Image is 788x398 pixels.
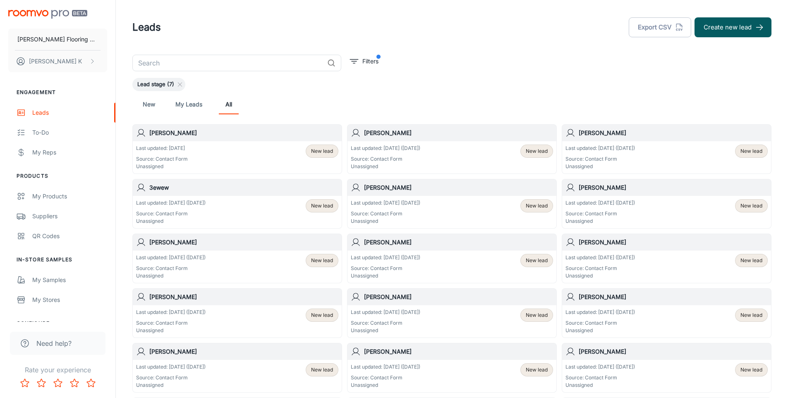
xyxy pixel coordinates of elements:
p: Unassigned [351,272,420,280]
button: Rate 4 star [66,375,83,391]
button: Rate 3 star [50,375,66,391]
a: [PERSON_NAME]Last updated: [DATE] ([DATE])Source: Contact FormUnassignedNew lead [132,234,342,283]
p: Last updated: [DATE] ([DATE]) [136,309,206,316]
span: New lead [740,202,762,210]
a: [PERSON_NAME]Last updated: [DATE] ([DATE])Source: Contact FormUnassignedNew lead [132,343,342,393]
a: [PERSON_NAME]Last updated: [DATE] ([DATE])Source: Contact FormUnassignedNew lead [347,124,557,174]
h6: [PERSON_NAME] [149,128,338,137]
h6: [PERSON_NAME] [364,238,553,247]
p: Unassigned [351,327,420,334]
div: My Samples [32,275,107,285]
span: New lead [311,147,333,155]
span: Need help? [36,338,72,348]
p: Unassigned [136,217,206,225]
p: Source: Contact Form [351,265,420,272]
span: Lead stage (7) [132,80,179,89]
a: New [139,94,159,114]
p: Source: Contact Form [565,210,635,217]
span: New lead [740,311,762,319]
div: Lead stage (7) [132,78,185,91]
p: Last updated: [DATE] ([DATE]) [136,254,206,261]
h6: [PERSON_NAME] [364,128,553,137]
button: [PERSON_NAME] Flooring Center Inc [8,29,107,50]
p: Source: Contact Form [136,155,188,163]
h6: [PERSON_NAME] [579,238,768,247]
p: Filters [362,57,378,66]
div: Suppliers [32,212,107,221]
p: Last updated: [DATE] ([DATE]) [565,199,635,207]
button: [PERSON_NAME] K [8,51,107,72]
p: Unassigned [565,272,635,280]
a: My Leads [175,94,202,114]
p: Source: Contact Form [565,374,635,381]
p: Source: Contact Form [565,155,635,163]
h6: [PERSON_NAME] [364,347,553,356]
a: [PERSON_NAME]Last updated: [DATE] ([DATE])Source: Contact FormUnassignedNew lead [562,234,771,283]
p: Last updated: [DATE] ([DATE]) [565,254,635,261]
p: Unassigned [136,327,206,334]
input: Search [132,55,324,71]
a: [PERSON_NAME]Last updated: [DATE] ([DATE])Source: Contact FormUnassignedNew lead [347,288,557,338]
span: New lead [311,257,333,264]
p: Source: Contact Form [351,210,420,217]
p: Source: Contact Form [351,155,420,163]
p: Unassigned [136,381,206,389]
span: New lead [526,202,548,210]
p: Unassigned [351,163,420,170]
a: [PERSON_NAME]Last updated: [DATE] ([DATE])Source: Contact FormUnassignedNew lead [562,179,771,229]
h6: [PERSON_NAME] [149,347,338,356]
p: Last updated: [DATE] ([DATE]) [565,145,635,152]
p: Source: Contact Form [136,374,206,381]
p: Source: Contact Form [351,374,420,381]
div: My Reps [32,148,107,157]
h1: Leads [132,20,161,35]
p: Unassigned [565,163,635,170]
p: Unassigned [565,217,635,225]
a: [PERSON_NAME]Last updated: [DATE] ([DATE])Source: Contact FormUnassignedNew lead [347,343,557,393]
h6: [PERSON_NAME] [579,128,768,137]
p: Unassigned [351,217,420,225]
p: Source: Contact Form [136,265,206,272]
p: Unassigned [565,381,635,389]
p: Source: Contact Form [136,319,206,327]
p: [PERSON_NAME] K [29,57,82,66]
a: [PERSON_NAME]Last updated: [DATE]Source: Contact FormUnassignedNew lead [132,124,342,174]
span: New lead [526,311,548,319]
p: Last updated: [DATE] ([DATE]) [351,254,420,261]
h6: [PERSON_NAME] [579,292,768,302]
a: 3ewewLast updated: [DATE] ([DATE])Source: Contact FormUnassignedNew lead [132,179,342,229]
a: [PERSON_NAME]Last updated: [DATE] ([DATE])Source: Contact FormUnassignedNew lead [347,179,557,229]
button: Rate 5 star [83,375,99,391]
button: Create new lead [695,17,771,37]
p: Source: Contact Form [565,265,635,272]
p: Unassigned [565,327,635,334]
h6: [PERSON_NAME] [579,183,768,192]
p: Last updated: [DATE] ([DATE]) [136,199,206,207]
p: Last updated: [DATE] ([DATE]) [136,363,206,371]
div: QR Codes [32,232,107,241]
h6: [PERSON_NAME] [149,292,338,302]
div: To-do [32,128,107,137]
p: Last updated: [DATE] ([DATE]) [351,145,420,152]
span: New lead [311,202,333,210]
span: New lead [740,147,762,155]
p: [PERSON_NAME] Flooring Center Inc [17,35,98,44]
p: Source: Contact Form [136,210,206,217]
p: Unassigned [136,163,188,170]
p: Last updated: [DATE] ([DATE]) [351,309,420,316]
img: Roomvo PRO Beta [8,10,87,19]
a: [PERSON_NAME]Last updated: [DATE] ([DATE])Source: Contact FormUnassignedNew lead [562,124,771,174]
a: [PERSON_NAME]Last updated: [DATE] ([DATE])Source: Contact FormUnassignedNew lead [562,343,771,393]
h6: [PERSON_NAME] [364,183,553,192]
h6: [PERSON_NAME] [149,238,338,247]
h6: [PERSON_NAME] [364,292,553,302]
h6: 3ewew [149,183,338,192]
a: [PERSON_NAME]Last updated: [DATE] ([DATE])Source: Contact FormUnassignedNew lead [132,288,342,338]
p: Unassigned [136,272,206,280]
p: Last updated: [DATE] ([DATE]) [351,199,420,207]
span: New lead [311,311,333,319]
div: Leads [32,108,107,117]
div: My Products [32,192,107,201]
p: Source: Contact Form [351,319,420,327]
span: New lead [740,366,762,374]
